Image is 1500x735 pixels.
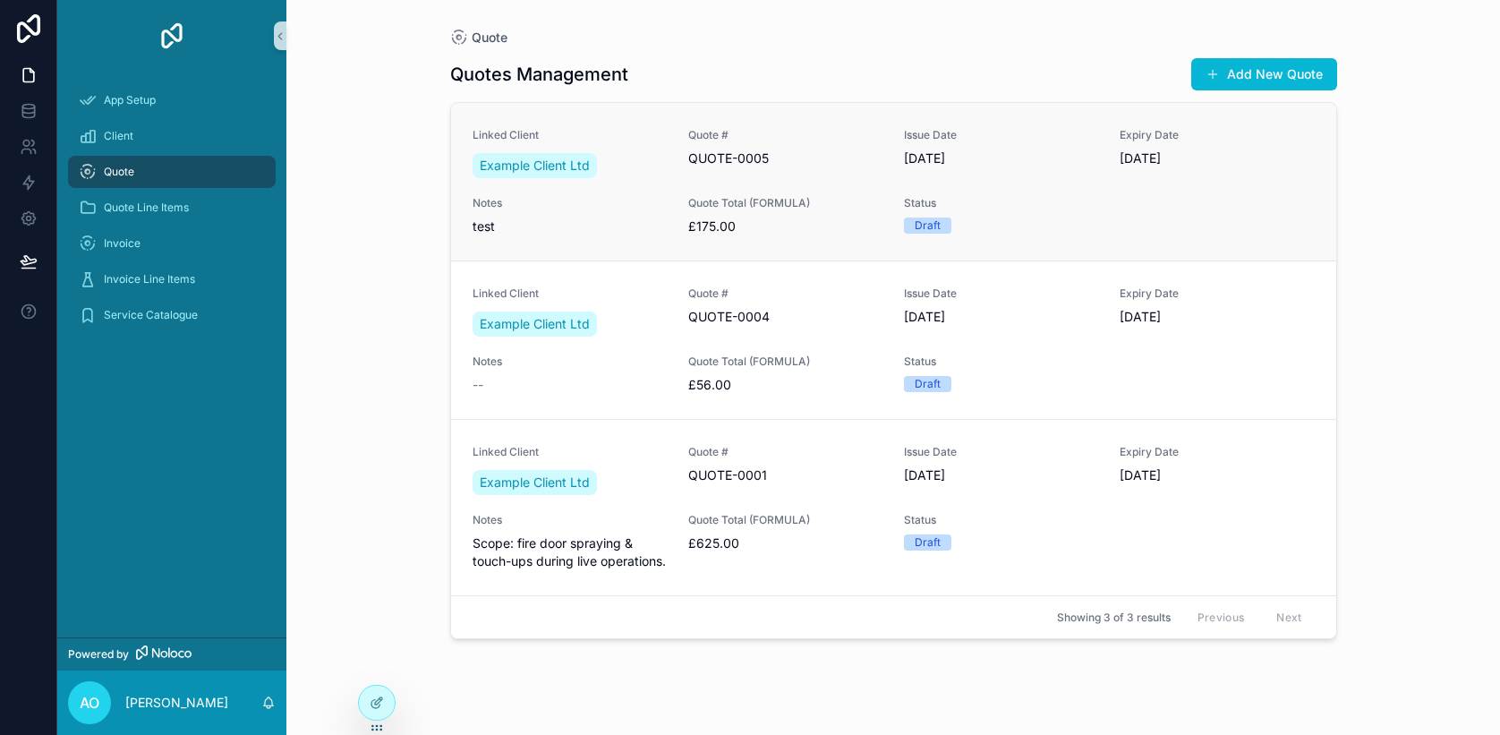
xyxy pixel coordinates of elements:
span: Example Client Ltd [480,315,590,333]
span: App Setup [104,93,156,107]
span: Expiry Date [1120,128,1314,142]
a: Quote [68,156,276,188]
span: test [473,218,667,235]
a: Linked ClientExample Client LtdQuote #QUOTE-0004Issue Date[DATE]Expiry Date[DATE]Notes--Quote Tot... [451,261,1336,419]
a: Example Client Ltd [473,312,597,337]
span: -- [473,376,483,394]
span: Status [904,355,1098,369]
span: Quote # [688,445,882,459]
span: Service Catalogue [104,308,198,322]
span: [DATE] [904,308,1098,326]
span: Notes [473,196,667,210]
span: QUOTE-0005 [688,150,882,167]
span: Linked Client [473,128,667,142]
a: Example Client Ltd [473,470,597,495]
span: Issue Date [904,286,1098,301]
span: [DATE] [1120,150,1314,167]
span: Quote # [688,286,882,301]
a: Quote [450,29,507,47]
span: Invoice [104,236,141,251]
a: Invoice [68,227,276,260]
span: Scope: fire door spraying & touch-ups during live operations. [473,534,667,570]
span: [DATE] [1120,466,1314,484]
span: [DATE] [904,466,1098,484]
span: Quote Line Items [104,201,189,215]
span: Example Client Ltd [480,474,590,491]
span: Expiry Date [1120,286,1314,301]
a: Service Catalogue [68,299,276,331]
span: Quote Total (FORMULA) [688,196,882,210]
span: Linked Client [473,445,667,459]
a: Linked ClientExample Client LtdQuote #QUOTE-0001Issue Date[DATE]Expiry Date[DATE]NotesScope: fire... [451,419,1336,595]
span: £56.00 [688,376,882,394]
a: Linked ClientExample Client LtdQuote #QUOTE-0005Issue Date[DATE]Expiry Date[DATE]NotestestQuote T... [451,103,1336,261]
a: Powered by [57,637,286,671]
a: Example Client Ltd [473,153,597,178]
a: Quote Line Items [68,192,276,224]
h1: Quotes Management [450,62,628,87]
span: Quote Total (FORMULA) [688,355,882,369]
button: Add New Quote [1191,58,1337,90]
span: Quote [104,165,134,179]
span: [DATE] [1120,308,1314,326]
span: Example Client Ltd [480,157,590,175]
div: Draft [915,376,941,392]
span: Issue Date [904,445,1098,459]
span: Quote [472,29,507,47]
span: Status [904,513,1098,527]
a: App Setup [68,84,276,116]
div: scrollable content [57,72,286,355]
span: Invoice Line Items [104,272,195,286]
a: Invoice Line Items [68,263,276,295]
div: Draft [915,218,941,234]
a: Client [68,120,276,152]
img: App logo [158,21,186,50]
span: Quote Total (FORMULA) [688,513,882,527]
span: Expiry Date [1120,445,1314,459]
p: [PERSON_NAME] [125,694,228,712]
span: Status [904,196,1098,210]
span: Linked Client [473,286,667,301]
span: [DATE] [904,150,1098,167]
span: QUOTE-0001 [688,466,882,484]
span: Showing 3 of 3 results [1057,611,1171,625]
span: QUOTE-0004 [688,308,882,326]
span: £625.00 [688,534,882,552]
span: Powered by [68,647,129,662]
span: Notes [473,355,667,369]
span: Issue Date [904,128,1098,142]
span: Notes [473,513,667,527]
span: Client [104,129,133,143]
div: Draft [915,534,941,551]
span: AO [80,692,99,714]
span: Quote # [688,128,882,142]
span: £175.00 [688,218,882,235]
